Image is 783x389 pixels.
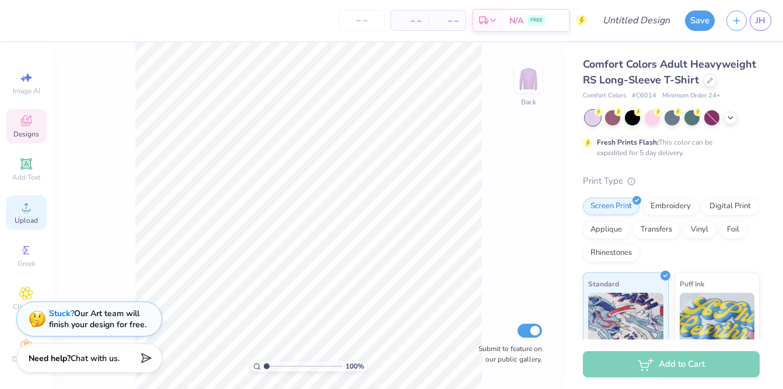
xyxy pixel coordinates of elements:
[12,355,40,364] span: Decorate
[15,216,38,225] span: Upload
[49,308,146,330] div: Our Art team will finish your design for free.
[597,138,659,147] strong: Fresh Prints Flash:
[583,244,639,262] div: Rhinestones
[588,293,663,351] img: Standard
[49,308,74,319] strong: Stuck?
[13,129,39,139] span: Designs
[13,86,40,96] span: Image AI
[685,10,715,31] button: Save
[680,293,755,351] img: Puff Ink
[597,137,740,158] div: This color can be expedited for 5 day delivery.
[345,361,364,372] span: 100 %
[509,15,523,27] span: N/A
[583,221,630,239] div: Applique
[593,9,679,32] input: Untitled Design
[339,10,384,31] input: – –
[521,97,536,107] div: Back
[588,278,619,290] span: Standard
[435,15,459,27] span: – –
[643,198,698,215] div: Embroidery
[662,91,721,101] span: Minimum Order: 24 +
[750,10,771,31] a: JH
[583,91,626,101] span: Comfort Colors
[12,173,40,182] span: Add Text
[583,174,760,188] div: Print Type
[583,57,756,87] span: Comfort Colors Adult Heavyweight RS Long-Sleeve T-Shirt
[719,221,747,239] div: Foil
[583,198,639,215] div: Screen Print
[633,221,680,239] div: Transfers
[517,68,540,91] img: Back
[632,91,656,101] span: # C6014
[683,221,716,239] div: Vinyl
[29,353,71,364] strong: Need help?
[530,16,543,24] span: FREE
[702,198,758,215] div: Digital Print
[680,278,704,290] span: Puff Ink
[472,344,542,365] label: Submit to feature on our public gallery.
[398,15,421,27] span: – –
[756,14,765,27] span: JH
[71,353,120,364] span: Chat with us.
[18,259,36,268] span: Greek
[6,302,47,321] span: Clipart & logos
